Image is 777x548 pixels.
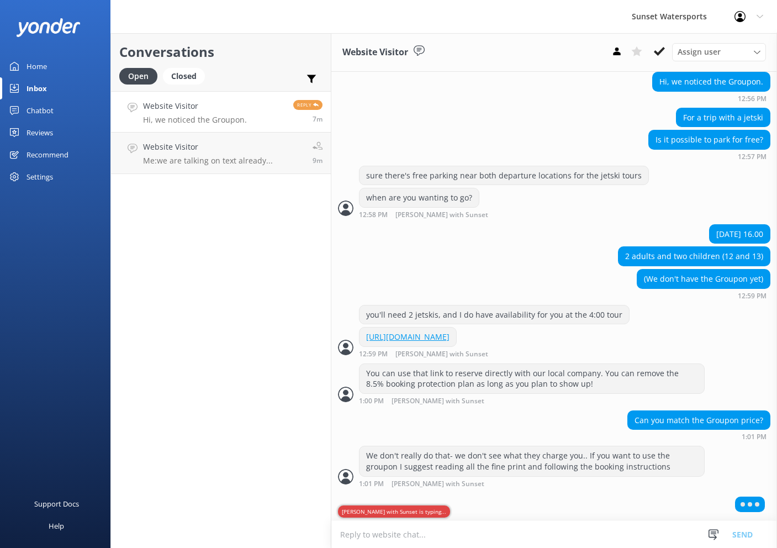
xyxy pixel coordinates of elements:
p: [PERSON_NAME] with Sunset is typing... [338,505,450,518]
a: [URL][DOMAIN_NAME] [366,331,450,342]
div: Settings [27,166,53,188]
div: when are you wanting to go? [360,188,479,207]
h4: Website Visitor [143,100,247,112]
div: Help [49,515,64,537]
div: 2 adults and two children (12 and 13) [619,247,770,266]
div: Reviews [27,122,53,144]
div: [DATE] 16.00 [710,225,770,244]
span: [PERSON_NAME] with Sunset [392,481,484,488]
h3: Website Visitor [342,45,408,60]
h2: Conversations [119,41,323,62]
p: Hi, we noticed the Groupon. [143,115,247,125]
div: Support Docs [34,493,79,515]
strong: 12:56 PM [738,96,767,102]
div: Assign User [672,43,766,61]
div: 12:00pm 13-Aug-2025 (UTC -05:00) America/Cancun [359,397,705,405]
a: Website VisitorHi, we noticed the Groupon.Reply7m [111,91,331,133]
div: You can use that link to reserve directly with our local company. You can remove the 8.5% booking... [360,364,704,393]
div: you'll need 2 jetskis, and I do have availability for you at the 4:00 tour [360,305,629,324]
div: sure there's free parking near both departure locations for the jetski tours [360,166,648,185]
a: Open [119,70,163,82]
div: 11:56am 13-Aug-2025 (UTC -05:00) America/Cancun [652,94,770,102]
h4: Website Visitor [143,141,273,153]
span: 11:54am 13-Aug-2025 (UTC -05:00) America/Cancun [313,156,323,165]
div: Chatbot [27,99,54,122]
div: 12:01pm 13-Aug-2025 (UTC -05:00) America/Cancun [627,433,770,440]
span: [PERSON_NAME] with Sunset [395,351,488,358]
div: For a trip with a jetski [676,108,770,127]
div: 11:59am 13-Aug-2025 (UTC -05:00) America/Cancun [637,292,770,299]
span: Reply [293,100,323,110]
div: 12:01pm 13-Aug-2025 (UTC -05:00) America/Cancun [359,479,705,488]
img: yonder-white-logo.png [17,18,80,36]
div: Can you match the Groupon price? [628,411,770,430]
strong: 1:00 PM [359,398,384,405]
div: Closed [163,68,205,85]
strong: 1:01 PM [359,481,384,488]
div: (We don't have the Groupon yet) [637,270,770,288]
div: Is it possible to park for free? [649,130,770,149]
div: 11:57am 13-Aug-2025 (UTC -05:00) America/Cancun [648,152,770,160]
a: Website VisitorMe:we are talking on text already...9m [111,133,331,174]
div: 11:59am 13-Aug-2025 (UTC -05:00) America/Cancun [359,350,524,358]
span: Assign user [678,46,721,58]
strong: 12:59 PM [738,293,767,299]
div: Open [119,68,157,85]
span: [PERSON_NAME] with Sunset [392,398,484,405]
a: Closed [163,70,210,82]
div: Inbox [27,77,47,99]
span: [PERSON_NAME] with Sunset [395,212,488,219]
div: Home [27,55,47,77]
div: We don't really do that- we don't see what they charge you.. If you want to use the groupon I sug... [360,446,704,476]
strong: 12:59 PM [359,351,388,358]
div: Hi, we noticed the Groupon. [653,72,770,91]
strong: 12:58 PM [359,212,388,219]
div: Recommend [27,144,68,166]
strong: 12:57 PM [738,154,767,160]
strong: 1:01 PM [742,434,767,440]
div: 11:58am 13-Aug-2025 (UTC -05:00) America/Cancun [359,210,524,219]
p: Me: we are talking on text already... [143,156,273,166]
span: 11:56am 13-Aug-2025 (UTC -05:00) America/Cancun [313,114,323,124]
